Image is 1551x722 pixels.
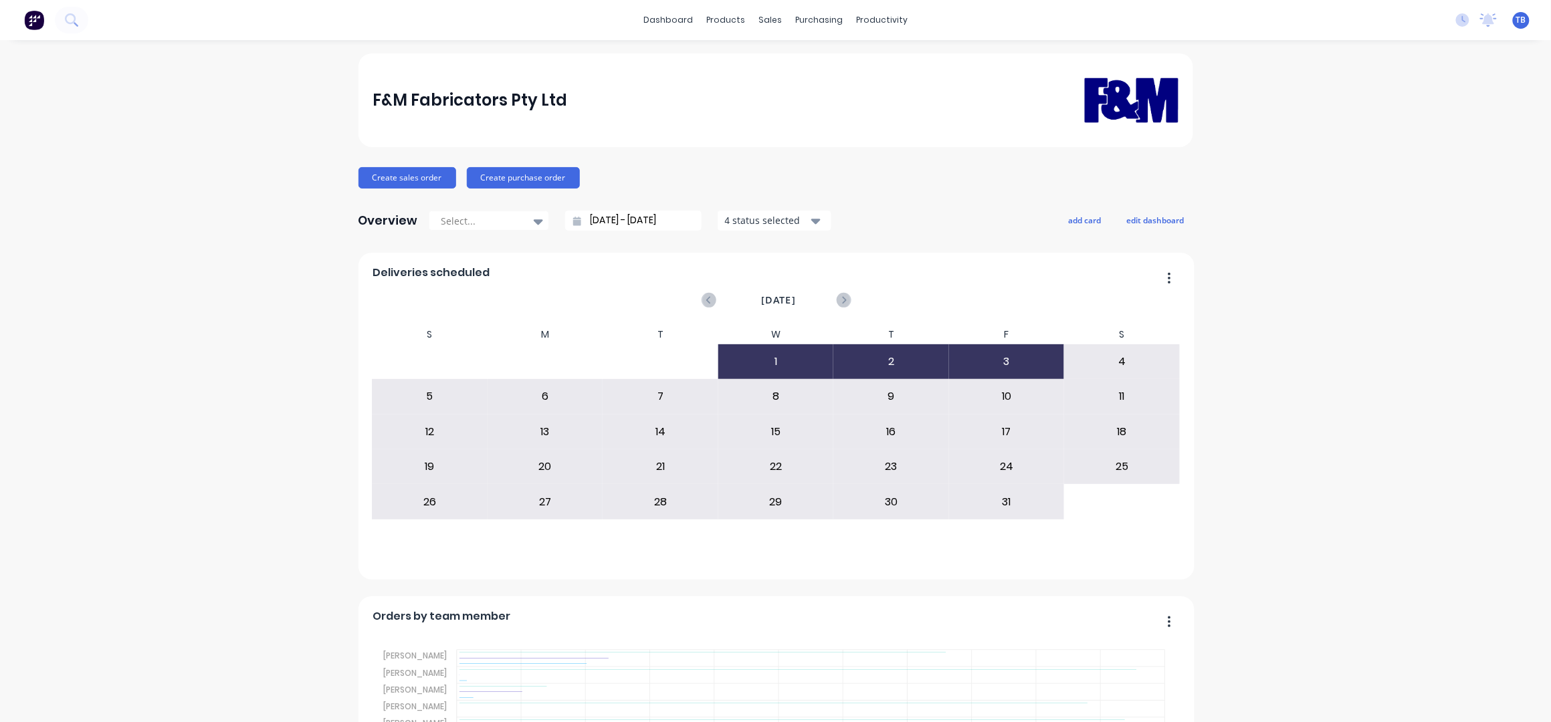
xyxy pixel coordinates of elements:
img: Factory [24,10,44,30]
div: 26 [373,485,487,518]
div: T [603,325,718,344]
div: 20 [488,450,603,483]
div: 6 [488,380,603,413]
div: 9 [834,380,948,413]
button: 4 status selected [718,211,831,231]
div: products [700,10,752,30]
div: W [718,325,834,344]
tspan: [PERSON_NAME] [383,684,447,695]
a: dashboard [637,10,700,30]
div: 27 [488,485,603,518]
div: 23 [834,450,948,483]
div: 31 [950,485,1064,518]
div: 18 [1065,415,1179,449]
div: 7 [603,380,718,413]
div: 2 [834,345,948,378]
div: 3 [950,345,1064,378]
div: 19 [373,450,487,483]
div: sales [752,10,789,30]
div: 25 [1065,450,1179,483]
span: TB [1516,14,1526,26]
span: Orders by team member [373,608,510,624]
div: M [488,325,603,344]
div: 14 [603,415,718,449]
div: purchasing [789,10,849,30]
div: 12 [373,415,487,449]
div: 15 [719,415,833,449]
div: 30 [834,485,948,518]
div: 17 [950,415,1064,449]
button: add card [1060,211,1110,229]
div: 21 [603,450,718,483]
tspan: [PERSON_NAME] [383,701,447,712]
tspan: [PERSON_NAME] [383,667,447,679]
div: 1 [719,345,833,378]
div: 5 [373,380,487,413]
div: T [833,325,949,344]
div: F&M Fabricators Pty Ltd [373,87,567,114]
div: 13 [488,415,603,449]
div: 16 [834,415,948,449]
div: F [949,325,1065,344]
img: F&M Fabricators Pty Ltd [1085,58,1178,142]
span: Deliveries scheduled [373,265,490,281]
div: S [372,325,488,344]
div: S [1064,325,1180,344]
button: Create purchase order [467,167,580,189]
div: 24 [950,450,1064,483]
button: edit dashboard [1118,211,1193,229]
span: [DATE] [761,293,796,308]
div: 29 [719,485,833,518]
button: Create sales order [358,167,456,189]
div: 4 status selected [725,213,809,227]
div: 22 [719,450,833,483]
div: Overview [358,207,418,234]
div: 10 [950,380,1064,413]
div: 11 [1065,380,1179,413]
div: 4 [1065,345,1179,378]
div: 28 [603,485,718,518]
div: 8 [719,380,833,413]
tspan: [PERSON_NAME] [383,650,447,662]
div: productivity [849,10,914,30]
